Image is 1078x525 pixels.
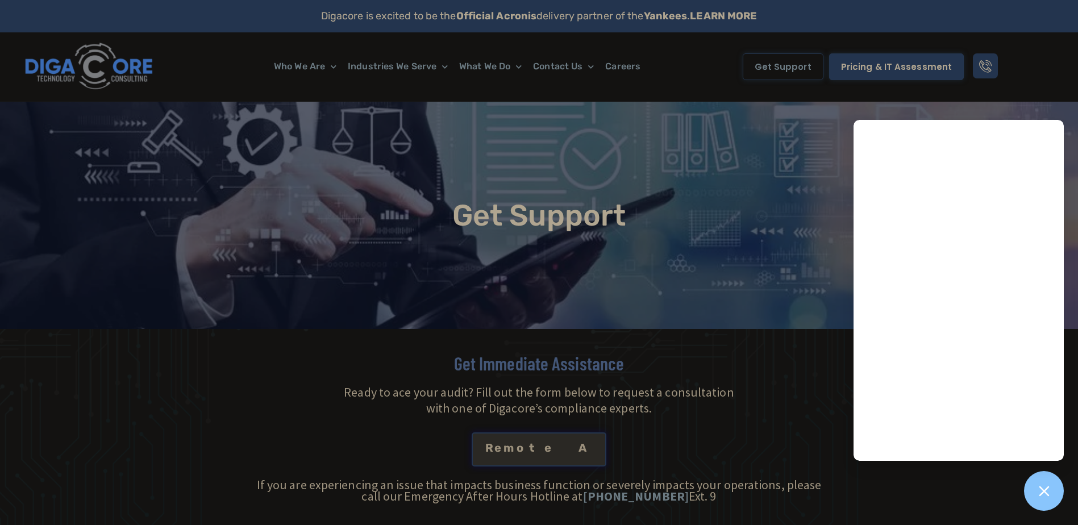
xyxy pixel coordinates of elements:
[600,53,646,80] a: Careers
[829,53,964,80] a: Pricing & IT Assessment
[690,10,757,22] a: LEARN MORE
[212,53,702,80] nav: Menu
[342,53,453,80] a: Industries We Serve
[453,53,527,80] a: What We Do
[578,442,586,453] span: A
[321,9,757,24] p: Digacore is excited to be the delivery partner of the .
[22,38,157,95] img: Digacore logo 1
[583,488,689,504] a: [PHONE_NUMBER]
[755,63,811,71] span: Get Support
[6,201,1072,230] h1: Get Support
[544,442,551,453] span: e
[529,442,534,453] span: t
[841,63,952,71] span: Pricing & IT Assessment
[485,442,493,453] span: R
[743,53,823,80] a: Get Support
[268,53,342,80] a: Who We Are
[527,53,600,80] a: Contact Us
[248,479,830,502] div: If you are experiencing an issue that impacts business function or severely impacts your operatio...
[456,10,537,22] strong: Official Acronis
[494,442,501,453] span: e
[454,352,624,374] span: Get Immediate Assistance
[854,120,1064,461] iframe: Chatgenie Messenger
[517,442,523,453] span: o
[644,10,688,22] strong: Yankees
[503,442,514,453] span: m
[472,432,607,466] a: Remote A
[176,384,903,417] p: Ready to ace your audit? Fill out the form below to request a consultation with one of Digacore’s...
